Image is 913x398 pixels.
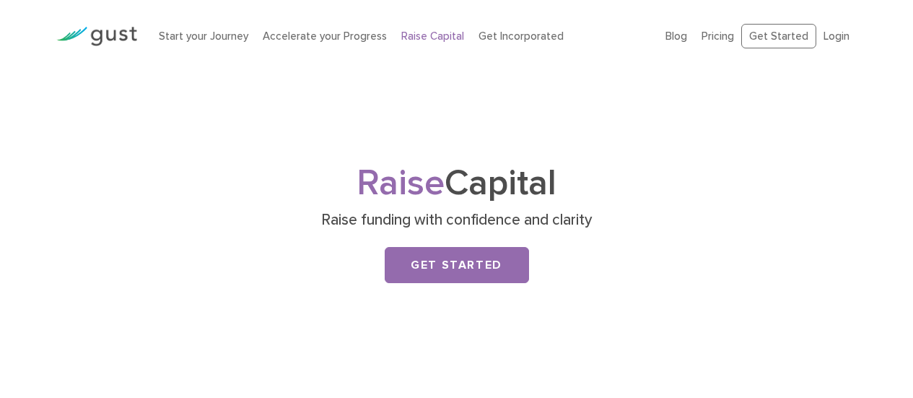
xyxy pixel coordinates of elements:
[159,30,248,43] a: Start your Journey
[56,27,137,46] img: Gust Logo
[177,210,736,230] p: Raise funding with confidence and clarity
[824,30,849,43] a: Login
[665,30,687,43] a: Blog
[263,30,387,43] a: Accelerate your Progress
[385,247,529,283] a: Get Started
[741,24,816,49] a: Get Started
[357,162,445,204] span: Raise
[702,30,734,43] a: Pricing
[401,30,464,43] a: Raise Capital
[172,167,742,200] h1: Capital
[479,30,564,43] a: Get Incorporated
